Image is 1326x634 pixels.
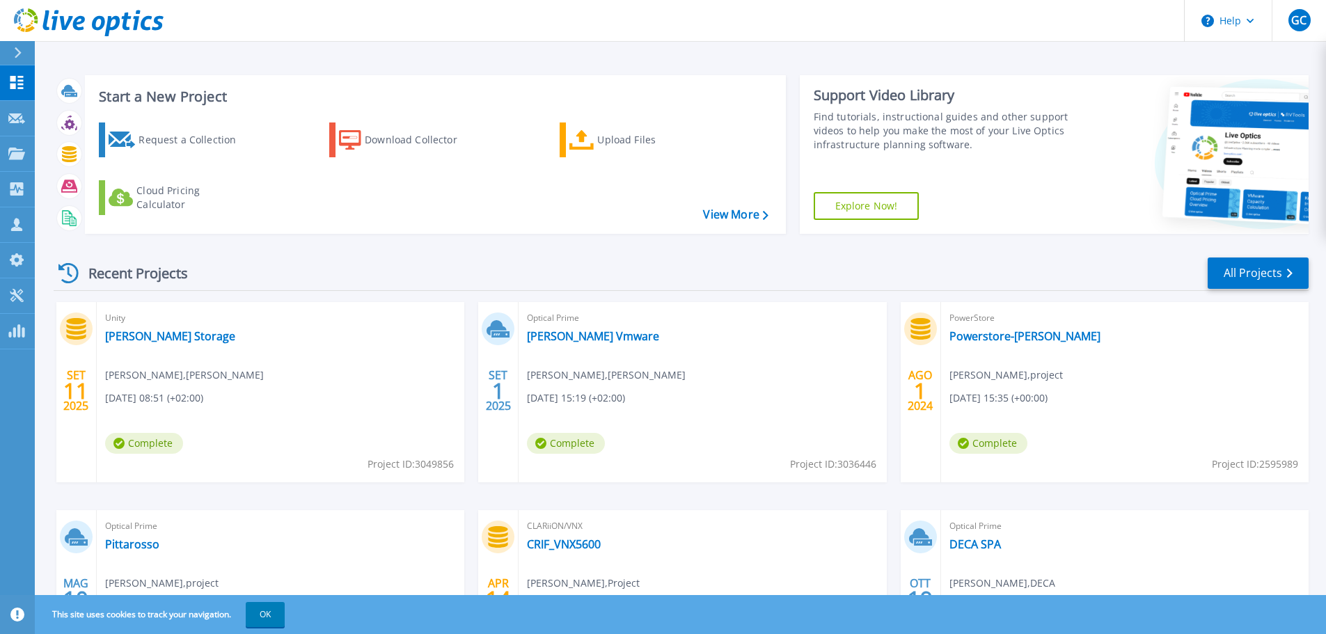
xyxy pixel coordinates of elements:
[527,537,601,551] a: CRIF_VNX5600
[368,457,454,472] span: Project ID: 3049856
[1291,15,1307,26] span: GC
[908,593,933,605] span: 19
[790,457,876,472] span: Project ID: 3036446
[136,184,248,212] div: Cloud Pricing Calculator
[105,433,183,454] span: Complete
[527,367,686,383] span: [PERSON_NAME] , [PERSON_NAME]
[63,365,89,416] div: SET 2025
[99,89,768,104] h3: Start a New Project
[485,573,512,624] div: APR 2023
[914,385,926,397] span: 1
[54,256,207,290] div: Recent Projects
[527,518,878,534] span: CLARiiON/VNX
[949,329,1100,343] a: Powerstore-[PERSON_NAME]
[814,192,919,220] a: Explore Now!
[329,122,484,157] a: Download Collector
[365,126,476,154] div: Download Collector
[1212,457,1298,472] span: Project ID: 2595989
[814,110,1073,152] div: Find tutorials, instructional guides and other support videos to help you make the most of your L...
[105,310,456,326] span: Unity
[527,310,878,326] span: Optical Prime
[949,576,1055,591] span: [PERSON_NAME] , DECA
[105,390,203,406] span: [DATE] 08:51 (+02:00)
[139,126,250,154] div: Request a Collection
[949,518,1300,534] span: Optical Prime
[907,573,933,624] div: OTT 2022
[949,537,1001,551] a: DECA SPA
[527,390,625,406] span: [DATE] 15:19 (+02:00)
[99,180,254,215] a: Cloud Pricing Calculator
[63,593,88,605] span: 10
[949,433,1027,454] span: Complete
[949,310,1300,326] span: PowerStore
[703,208,768,221] a: View More
[63,573,89,624] div: MAG 2024
[99,122,254,157] a: Request a Collection
[105,329,235,343] a: [PERSON_NAME] Storage
[597,126,709,154] div: Upload Files
[814,86,1073,104] div: Support Video Library
[1208,257,1309,289] a: All Projects
[527,576,640,591] span: [PERSON_NAME] , Project
[492,385,505,397] span: 1
[38,602,285,627] span: This site uses cookies to track your navigation.
[63,385,88,397] span: 11
[949,367,1063,383] span: [PERSON_NAME] , project
[527,329,659,343] a: [PERSON_NAME] Vmware
[105,518,456,534] span: Optical Prime
[527,433,605,454] span: Complete
[560,122,715,157] a: Upload Files
[485,365,512,416] div: SET 2025
[246,602,285,627] button: OK
[105,367,264,383] span: [PERSON_NAME] , [PERSON_NAME]
[105,576,219,591] span: [PERSON_NAME] , project
[105,537,159,551] a: Pittarosso
[949,390,1048,406] span: [DATE] 15:35 (+00:00)
[486,593,511,605] span: 14
[907,365,933,416] div: AGO 2024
